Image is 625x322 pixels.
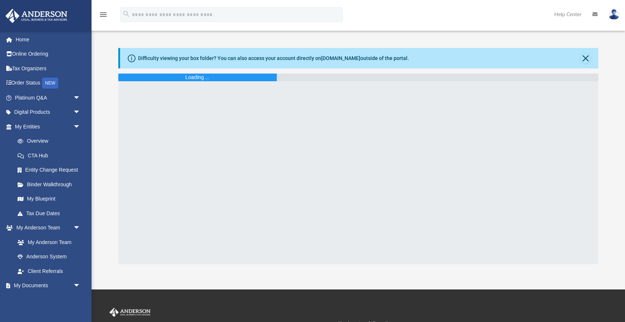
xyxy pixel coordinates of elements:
div: Loading ... [185,74,209,81]
a: [DOMAIN_NAME] [321,55,360,61]
a: Overview [10,134,92,149]
a: My Entitiesarrow_drop_down [5,119,92,134]
a: Tax Organizers [5,61,92,76]
img: Anderson Advisors Platinum Portal [3,9,70,23]
a: Anderson System [10,250,88,264]
a: Platinum Q&Aarrow_drop_down [5,90,92,105]
a: Digital Productsarrow_drop_down [5,105,92,120]
a: Client Referrals [10,264,88,278]
span: arrow_drop_down [73,90,88,105]
div: Difficulty viewing your box folder? You can also access your account directly on outside of the p... [138,55,409,62]
i: search [122,10,130,18]
a: Binder Walkthrough [10,177,92,192]
button: Close [580,53,591,63]
a: My Documentsarrow_drop_down [5,278,88,293]
a: My Anderson Team [10,235,84,250]
span: arrow_drop_down [73,221,88,236]
a: menu [99,14,108,19]
span: arrow_drop_down [73,105,88,120]
a: Online Ordering [5,47,92,61]
span: arrow_drop_down [73,119,88,134]
a: Home [5,32,92,47]
a: Order StatusNEW [5,76,92,91]
a: Tax Due Dates [10,206,92,221]
a: Entity Change Request [10,163,92,177]
img: User Pic [609,9,620,20]
a: CTA Hub [10,148,92,163]
div: NEW [42,78,58,89]
img: Anderson Advisors Platinum Portal [108,308,152,317]
span: arrow_drop_down [73,278,88,293]
a: My Anderson Teamarrow_drop_down [5,221,88,235]
a: My Blueprint [10,192,88,206]
i: menu [99,10,108,19]
a: Box [10,293,84,307]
